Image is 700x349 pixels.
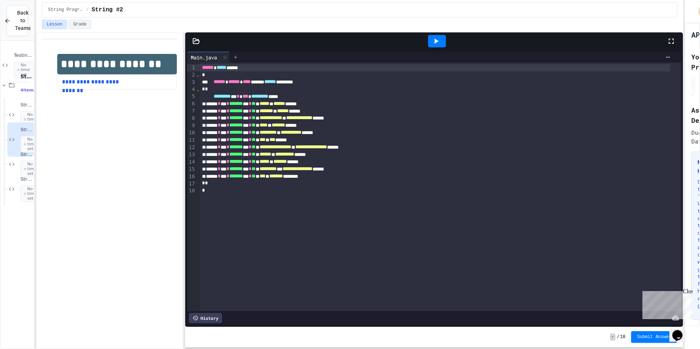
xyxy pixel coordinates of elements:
[196,86,200,92] span: Fold line
[189,313,222,323] div: History
[691,105,693,125] h2: Assignment Details
[669,320,693,342] iframe: chat widget
[20,161,42,177] span: No time set
[42,20,67,29] button: Lesson
[69,20,91,29] button: Grade
[48,7,83,13] span: String Programs
[20,111,42,128] span: No time set
[187,129,196,137] div: 10
[7,5,28,36] button: Back to Teams
[20,176,32,183] span: String Lab #4
[187,86,196,93] div: 4
[20,127,32,133] span: String #2
[637,334,671,340] span: Submit Answer
[187,107,196,115] div: 7
[187,122,196,129] div: 9
[631,331,677,343] button: Submit Answer
[20,73,32,80] span: String Programs
[20,152,32,158] span: String #3
[187,71,196,79] div: 2
[187,151,196,158] div: 13
[187,100,196,107] div: 6
[187,54,221,61] div: Main.java
[20,136,42,153] span: No time set
[691,52,693,72] h2: Your Progress
[187,137,196,144] div: 11
[187,115,196,122] div: 8
[610,333,615,341] span: -
[14,52,32,59] span: Testing for programs in Eclipse
[92,5,123,14] span: String #2
[617,334,619,340] span: /
[187,144,196,151] div: 12
[620,334,625,340] span: 10
[187,187,196,195] div: 18
[187,180,196,188] div: 17
[20,88,36,93] span: 4 items
[20,102,32,108] span: String Lab #1
[187,64,196,71] div: 1
[196,72,200,78] span: Fold line
[187,52,230,63] div: Main.java
[187,158,196,166] div: 14
[3,3,50,46] div: Chat with us now!Close
[187,93,196,100] div: 5
[187,79,196,86] div: 3
[20,185,42,202] span: No time set
[86,7,89,13] span: /
[15,9,31,32] span: Back to Teams
[187,173,196,180] div: 16
[14,62,35,78] span: No time set
[187,166,196,173] div: 15
[639,288,693,319] iframe: chat widget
